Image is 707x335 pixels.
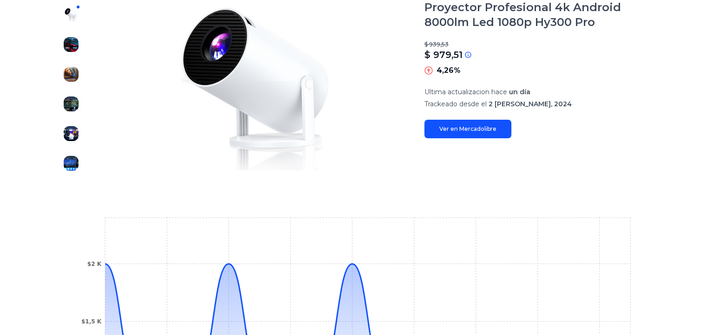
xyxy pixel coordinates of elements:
tspan: $1,5 K [81,318,101,325]
span: Trackeado desde el [424,100,487,108]
p: $ 979,51 [424,48,463,61]
img: Proyector Profesional 4k Android 8000lm Led 1080p Hy300 Pro [64,156,79,171]
span: Ultima actualizacion hace [424,88,507,96]
p: 4,26% [436,65,461,76]
tspan: $2 K [87,261,101,267]
img: Proyector Profesional 4k Android 8000lm Led 1080p Hy300 Pro [64,7,79,22]
p: $ 939,53 [424,41,651,48]
span: un día [509,88,530,96]
img: Proyector Profesional 4k Android 8000lm Led 1080p Hy300 Pro [64,97,79,111]
span: 2 [PERSON_NAME], 2024 [489,100,572,108]
a: Ver en Mercadolibre [424,120,511,138]
img: Proyector Profesional 4k Android 8000lm Led 1080p Hy300 Pro [64,67,79,82]
img: Proyector Profesional 4k Android 8000lm Led 1080p Hy300 Pro [64,126,79,141]
img: Proyector Profesional 4k Android 8000lm Led 1080p Hy300 Pro [64,37,79,52]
